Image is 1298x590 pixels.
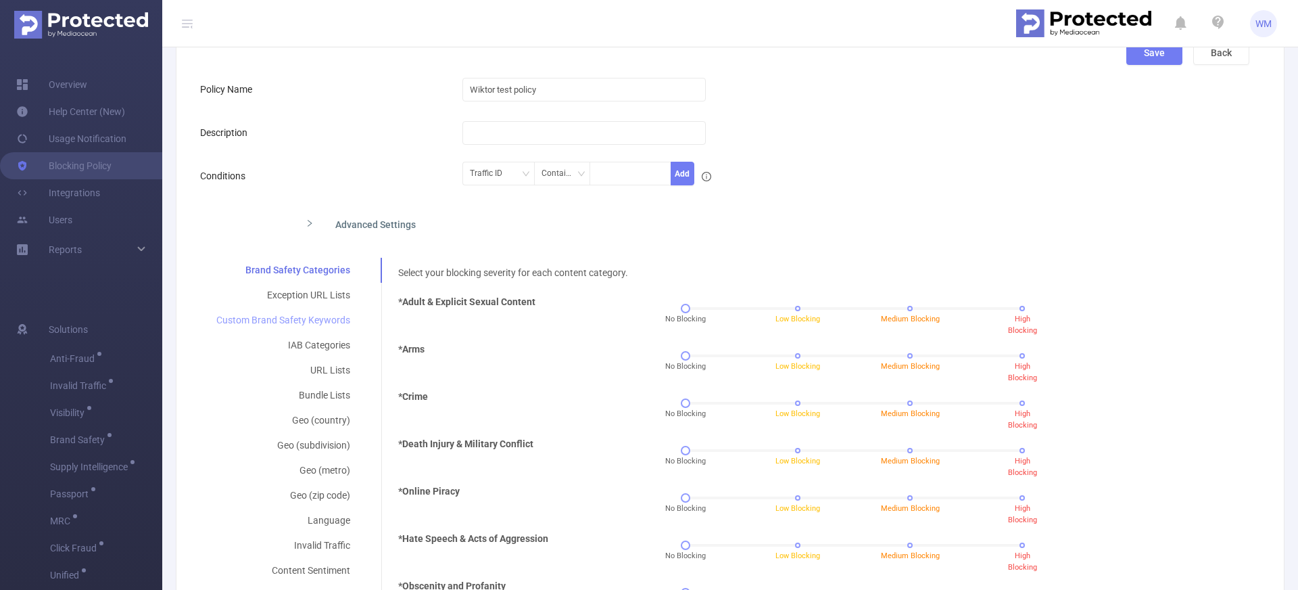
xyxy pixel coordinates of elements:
div: Geo (zip code) [200,483,366,508]
label: Policy Name [200,84,259,95]
span: Medium Blocking [881,457,940,466]
div: Geo (subdivision) [200,433,366,458]
span: Passport [50,489,93,499]
span: No Blocking [665,551,706,562]
span: No Blocking [665,361,706,373]
i: icon: right [306,219,314,227]
span: No Blocking [665,314,706,325]
i: icon: down [522,170,530,179]
a: Integrations [16,179,100,206]
a: Help Center (New) [16,98,125,125]
a: Usage Notification [16,125,126,152]
span: Unified [50,570,84,580]
button: Add [671,162,694,185]
span: Anti-Fraud [50,354,99,363]
span: Low Blocking [775,551,820,560]
span: Low Blocking [775,315,820,323]
i: icon: down [577,170,585,179]
div: IAB Categories [200,333,366,358]
div: Exception URL Lists [200,283,366,308]
div: Invalid Traffic [200,533,366,558]
label: Description [200,127,254,138]
span: High Blocking [1008,504,1037,524]
div: Language [200,508,366,533]
i: icon: info-circle [702,172,711,181]
span: High Blocking [1008,315,1037,335]
b: *Adult & Explicit Sexual Content [398,296,535,307]
span: Low Blocking [775,362,820,371]
div: Geo (metro) [200,458,366,483]
a: Users [16,206,72,233]
span: High Blocking [1008,457,1037,477]
div: Bundle Lists [200,383,366,408]
label: Conditions [200,171,252,181]
a: Overview [16,71,87,98]
span: Visibility [50,408,89,417]
span: High Blocking [1008,362,1037,382]
b: *Crime [398,391,428,402]
b: *Death Injury & Military Conflict [398,438,533,449]
span: WM [1255,10,1272,37]
b: *Arms [398,344,425,355]
span: Click Fraud [50,543,101,553]
a: Reports [49,236,82,263]
span: MRC [50,516,75,526]
button: Save [1126,41,1182,65]
span: High Blocking [1008,551,1037,572]
span: Reports [49,244,82,255]
div: Brand Safety Categories [200,258,366,283]
b: *Online Piracy [398,486,460,497]
span: No Blocking [665,409,706,420]
span: Medium Blocking [881,362,940,371]
span: High Blocking [1008,409,1037,430]
b: *Hate Speech & Acts of Aggression [398,533,548,544]
span: No Blocking [665,456,706,468]
span: Low Blocking [775,504,820,513]
span: Low Blocking [775,457,820,466]
button: Back [1193,41,1249,65]
a: Blocking Policy [16,152,112,179]
span: Medium Blocking [881,315,940,323]
div: Traffic ID [470,162,512,185]
span: Medium Blocking [881,551,940,560]
span: Invalid Traffic [50,381,111,390]
span: Medium Blocking [881,504,940,513]
span: Solutions [49,316,88,343]
div: Contains [542,162,583,185]
div: Content Sentiment [200,558,366,583]
span: Brand Safety [50,435,110,445]
span: No Blocking [665,503,706,515]
span: Low Blocking [775,409,820,418]
div: Geo (country) [200,408,366,433]
div: Custom Brand Safety Keywords [200,308,366,333]
div: URL Lists [200,358,366,383]
div: icon: rightAdvanced Settings [295,209,924,237]
img: Protected Media [14,11,148,39]
span: Medium Blocking [881,409,940,418]
span: Supply Intelligence [50,462,133,472]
